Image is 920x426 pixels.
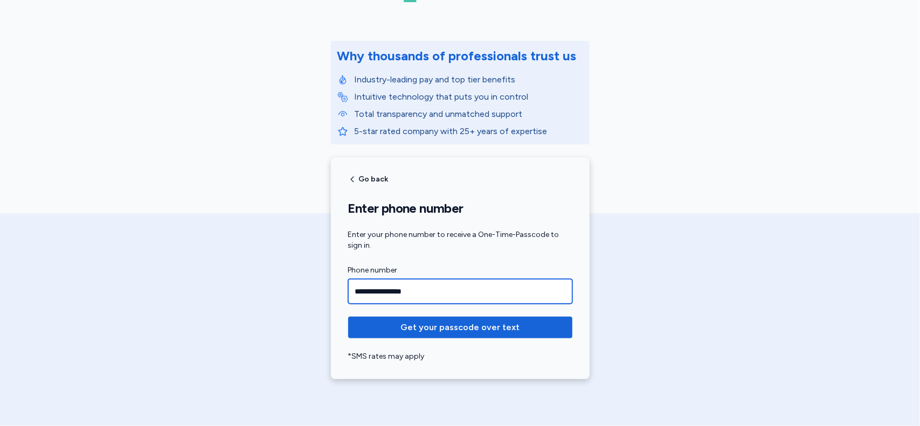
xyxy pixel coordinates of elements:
p: 5-star rated company with 25+ years of expertise [355,125,583,138]
div: Enter your phone number to receive a One-Time-Passcode to sign in. [348,229,572,251]
p: Total transparency and unmatched support [355,108,583,121]
span: Get your passcode over text [400,321,520,334]
span: Go back [359,176,389,183]
div: Why thousands of professionals trust us [337,47,577,65]
div: *SMS rates may apply [348,351,572,362]
p: Industry-leading pay and top tier benefits [355,73,583,86]
p: Intuitive technology that puts you in control [355,90,583,103]
button: Go back [348,175,389,184]
input: Phone number [348,279,572,304]
button: Get your passcode over text [348,317,572,338]
h1: Enter phone number [348,200,572,217]
label: Phone number [348,264,572,277]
